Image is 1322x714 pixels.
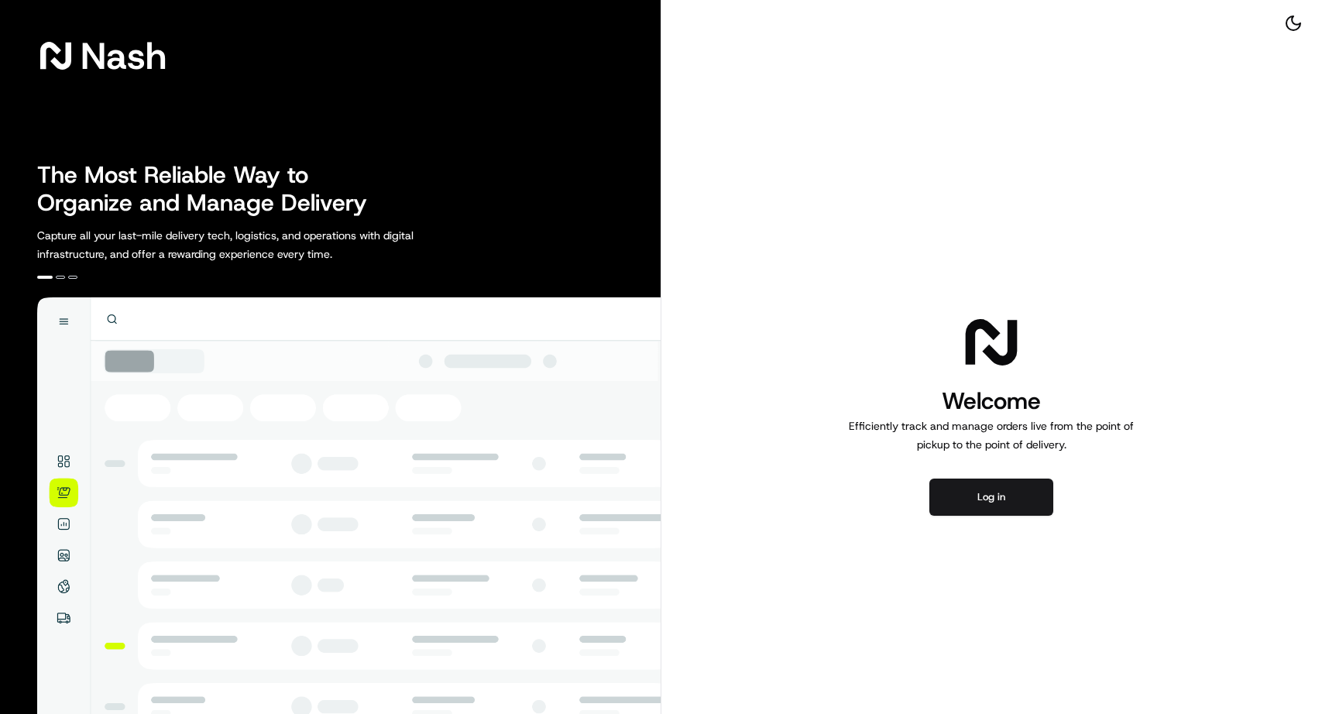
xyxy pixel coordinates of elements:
span: Nash [81,40,167,71]
button: Log in [929,479,1053,516]
p: Capture all your last-mile delivery tech, logistics, and operations with digital infrastructure, ... [37,226,483,263]
p: Efficiently track and manage orders live from the point of pickup to the point of delivery. [843,417,1140,454]
h2: The Most Reliable Way to Organize and Manage Delivery [37,161,384,217]
h1: Welcome [843,386,1140,417]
